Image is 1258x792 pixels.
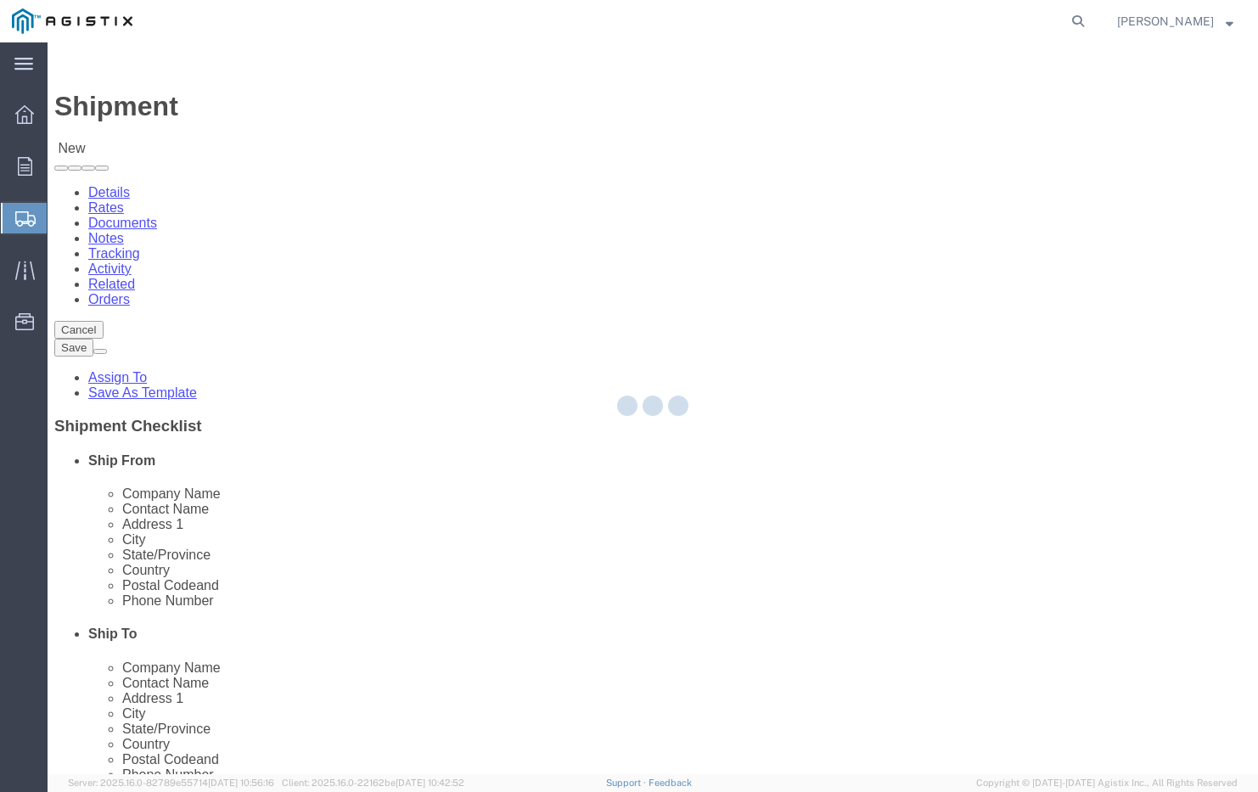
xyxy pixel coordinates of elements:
[68,778,274,788] span: Server: 2025.16.0-82789e55714
[606,778,649,788] a: Support
[1116,11,1234,31] button: [PERSON_NAME]
[12,8,132,34] img: logo
[396,778,464,788] span: [DATE] 10:42:52
[976,776,1238,790] span: Copyright © [DATE]-[DATE] Agistix Inc., All Rights Reserved
[208,778,274,788] span: [DATE] 10:56:16
[649,778,692,788] a: Feedback
[1117,12,1214,31] span: Nicole Wilson
[282,778,464,788] span: Client: 2025.16.0-22162be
